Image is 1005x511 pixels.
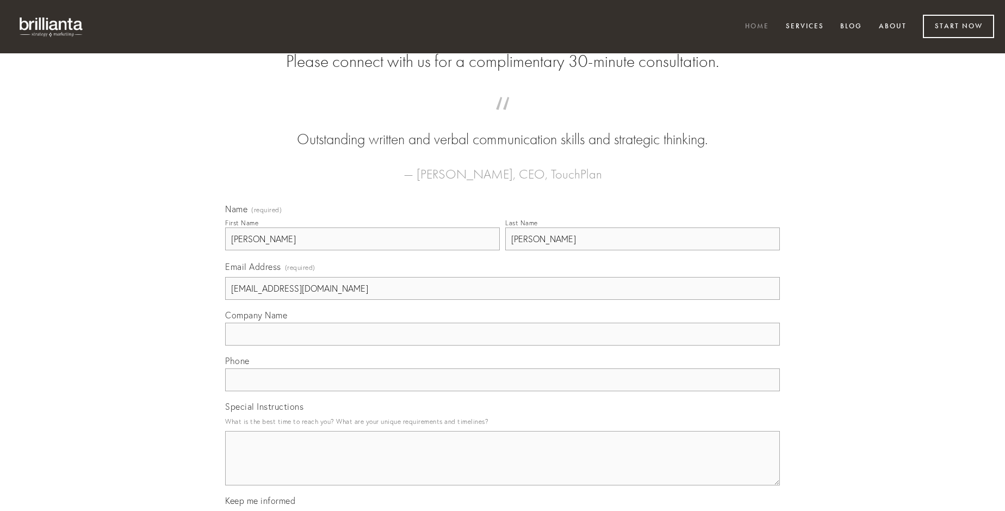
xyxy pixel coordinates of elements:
[225,495,295,506] span: Keep me informed
[833,18,869,36] a: Blog
[225,414,780,429] p: What is the best time to reach you? What are your unique requirements and timelines?
[225,51,780,72] h2: Please connect with us for a complimentary 30-minute consultation.
[738,18,776,36] a: Home
[251,207,282,213] span: (required)
[243,108,762,150] blockquote: Outstanding written and verbal communication skills and strategic thinking.
[225,310,287,321] span: Company Name
[225,355,250,366] span: Phone
[225,204,247,214] span: Name
[243,108,762,129] span: “
[923,15,994,38] a: Start Now
[11,11,92,42] img: brillianta - research, strategy, marketing
[243,150,762,185] figcaption: — [PERSON_NAME], CEO, TouchPlan
[872,18,914,36] a: About
[285,260,315,275] span: (required)
[225,219,258,227] div: First Name
[225,261,281,272] span: Email Address
[505,219,538,227] div: Last Name
[779,18,831,36] a: Services
[225,401,303,412] span: Special Instructions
